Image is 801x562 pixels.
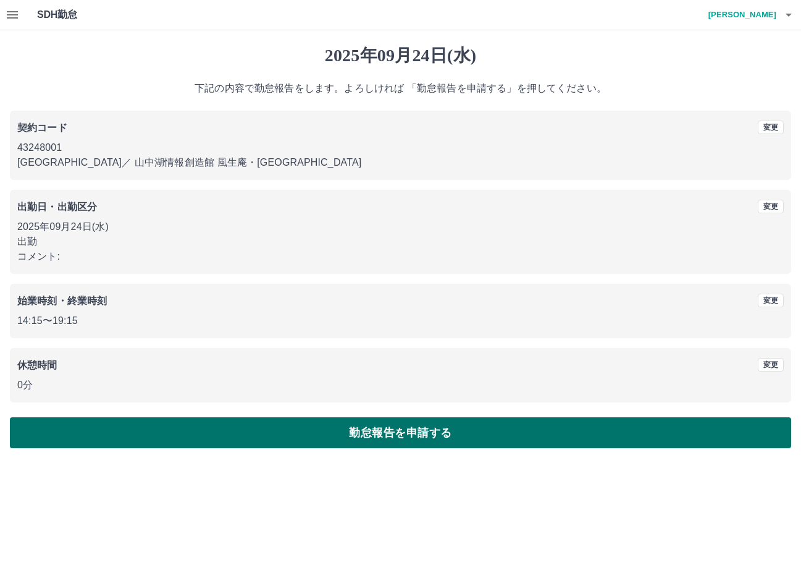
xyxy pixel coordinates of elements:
[758,200,784,213] button: 変更
[758,121,784,134] button: 変更
[17,219,784,234] p: 2025年09月24日(水)
[17,378,784,393] p: 0分
[17,360,57,370] b: 休憩時間
[10,45,791,66] h1: 2025年09月24日(水)
[17,140,784,155] p: 43248001
[10,81,791,96] p: 下記の内容で勤怠報告をします。よろしければ 「勤怠報告を申請する」を押してください。
[758,358,784,372] button: 変更
[758,294,784,307] button: 変更
[17,202,97,212] b: 出勤日・出勤区分
[17,249,784,264] p: コメント:
[17,296,107,306] b: 始業時刻・終業時刻
[17,155,784,170] p: [GEOGRAPHIC_DATA] ／ 山中湖情報創造館 風生庵・[GEOGRAPHIC_DATA]
[17,234,784,249] p: 出勤
[17,122,67,133] b: 契約コード
[17,313,784,328] p: 14:15 〜 19:15
[10,417,791,448] button: 勤怠報告を申請する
